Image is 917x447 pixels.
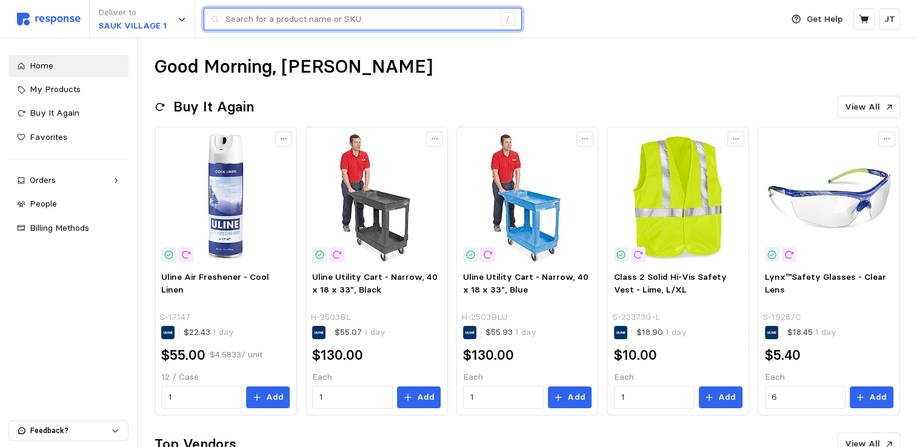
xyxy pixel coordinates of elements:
[397,386,441,408] button: Add
[845,101,880,114] p: View All
[765,134,893,262] img: S-19257C
[319,386,386,408] input: Qty
[8,170,128,191] a: Orders
[567,391,585,404] p: Add
[312,371,441,384] p: Each
[17,13,81,25] img: svg%3e
[762,311,801,324] p: S-19257C
[614,271,727,296] span: Class 2 Solid Hi-Vis Safety Vest - Lime, L/XL
[266,391,284,404] p: Add
[155,55,433,79] h1: Good Morning, [PERSON_NAME]
[614,346,657,365] h2: $10.00
[312,134,441,262] img: H-2503BL
[501,12,515,27] div: /
[30,198,57,209] span: People
[699,386,742,408] button: Add
[784,8,850,31] button: Get Help
[8,193,128,215] a: People
[98,19,167,33] p: SAUK VILLAGE 1
[614,134,742,262] img: S-23373G-L_US
[621,386,687,408] input: Qty
[850,386,893,408] button: Add
[30,425,111,436] p: Feedback?
[335,326,385,339] p: $55.07
[225,8,494,30] input: Search for a product name or SKU
[9,421,128,440] button: Feedback?
[461,311,507,324] p: H-2503BLU
[8,55,128,77] a: Home
[470,386,537,408] input: Qty
[30,84,81,94] span: My Products
[813,326,836,337] span: 1 day
[879,8,900,30] button: JT
[463,134,592,262] img: H-2503BLU
[417,391,435,404] p: Add
[30,107,79,118] span: Buy It Again
[246,386,290,408] button: Add
[765,346,801,365] h2: $5.40
[772,386,838,408] input: Qty
[838,96,900,119] button: View All
[513,326,536,337] span: 1 day
[663,326,687,337] span: 1 day
[636,326,687,339] p: $18.90
[787,326,836,339] p: $18.45
[807,13,842,26] p: Get Help
[30,174,107,187] div: Orders
[159,311,190,324] p: S-17147
[210,348,262,362] p: $4.5833 / unit
[168,386,235,408] input: Qty
[30,222,89,233] span: Billing Methods
[8,79,128,101] a: My Products
[765,371,893,384] p: Each
[161,134,290,262] img: S-17147
[210,326,234,337] span: 1 day
[718,391,736,404] p: Add
[463,271,589,296] span: Uline Utility Cart - Narrow, 40 x 18 x 33", Blue
[161,371,290,384] p: 12 / Case
[8,102,128,124] a: Buy It Again
[884,13,895,26] p: JT
[614,371,742,384] p: Each
[310,311,351,324] p: H-2503BL
[312,346,363,365] h2: $130.00
[612,311,659,324] p: S-23373G-L
[548,386,592,408] button: Add
[362,326,385,337] span: 1 day
[30,60,53,71] span: Home
[312,271,438,296] span: Uline Utility Cart - Narrow, 40 x 18 x 33", Black
[869,391,887,404] p: Add
[173,98,254,116] h2: Buy It Again
[463,371,592,384] p: Each
[463,346,514,365] h2: $130.00
[485,326,536,339] p: $55.93
[161,271,269,296] span: Uline Air Freshener - Cool Linen
[184,326,234,339] p: $22.43
[98,6,167,19] p: Deliver to
[8,217,128,239] a: Billing Methods
[30,131,67,142] span: Favorites
[161,346,205,365] h2: $55.00
[8,127,128,148] a: Favorites
[765,271,886,296] span: Lynx™Safety Glasses - Clear Lens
